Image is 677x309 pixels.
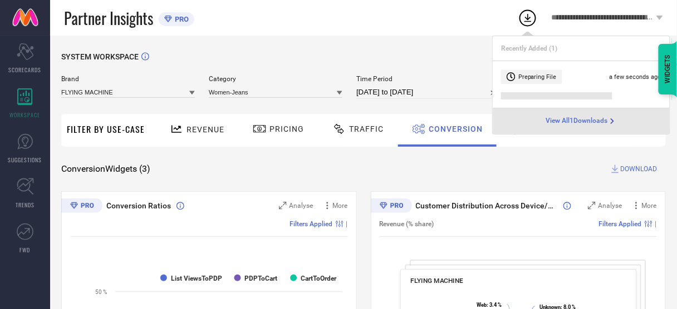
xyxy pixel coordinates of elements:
[64,7,153,29] span: Partner Insights
[599,220,642,228] span: Filters Applied
[95,289,107,295] text: 50 %
[416,201,558,210] span: Customer Distribution Across Device/OS
[333,202,348,210] span: More
[290,220,333,228] span: Filters Applied
[429,124,483,133] span: Conversion
[171,275,222,282] text: List ViewsToPDP
[279,202,287,210] svg: Zoom
[16,201,35,209] span: TRENDS
[546,117,608,126] span: View All 1 Downloads
[588,202,596,210] svg: Zoom
[9,66,42,74] span: SCORECARDS
[349,124,384,133] span: Traffic
[61,75,195,83] span: Brand
[477,302,487,308] tspan: Web
[380,220,434,228] span: Revenue (% share)
[187,125,224,134] span: Revenue
[621,163,658,175] span: DOWNLOAD
[371,198,412,215] div: Premium
[642,202,657,210] span: More
[501,44,558,52] span: Recently Added ( 1 )
[172,15,189,23] span: PRO
[67,122,145,136] span: Filter By Use-Case
[290,202,313,210] span: Analyse
[209,75,342,83] span: Category
[655,220,657,228] span: |
[410,277,463,285] span: FLYING MACHINE
[610,73,661,81] span: a few seconds ago
[518,73,557,81] span: Preparing File
[61,52,139,61] span: SYSTEM WORKSPACE
[598,202,622,210] span: Analyse
[20,246,31,254] span: FWD
[301,275,337,282] text: CartToOrder
[61,198,102,215] div: Premium
[8,156,42,164] span: SUGGESTIONS
[269,124,304,133] span: Pricing
[356,75,501,83] span: Time Period
[61,163,150,175] span: Conversion Widgets ( 3 )
[546,117,617,126] div: Open download page
[546,117,617,126] a: View All1Downloads
[518,8,538,28] div: Open download list
[245,275,278,282] text: PDPToCart
[346,220,348,228] span: |
[356,86,501,99] input: Select time period
[106,201,171,210] span: Conversion Ratios
[477,302,502,308] text: : 3.4 %
[10,111,41,119] span: WORKSPACE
